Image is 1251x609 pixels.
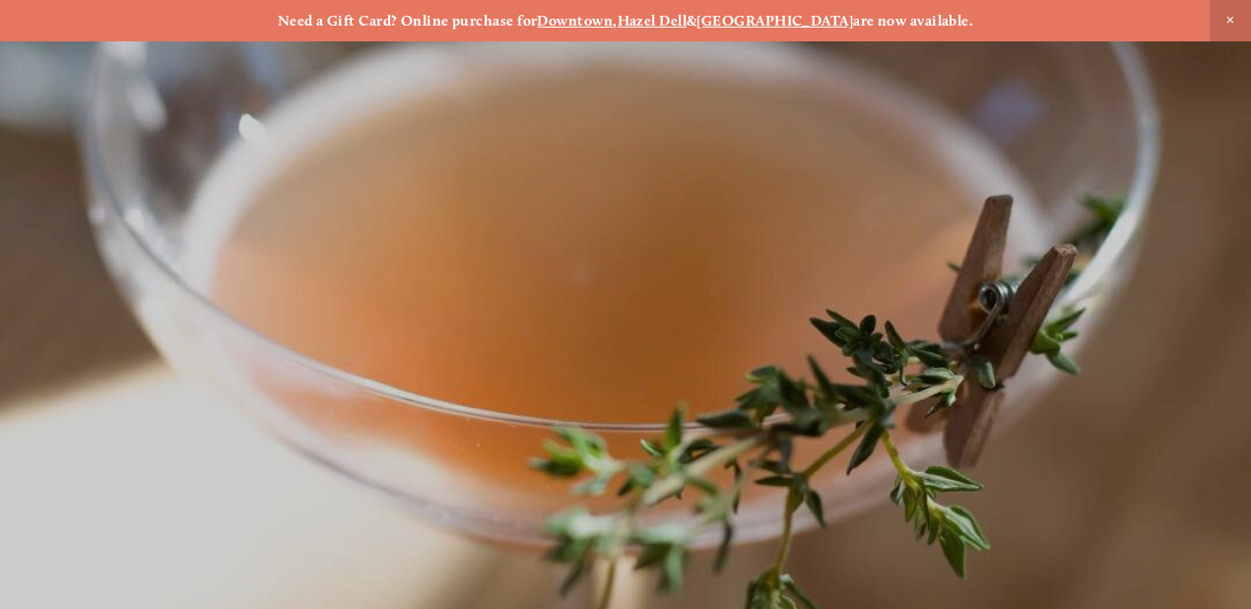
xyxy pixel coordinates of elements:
a: [GEOGRAPHIC_DATA] [696,12,853,30]
strong: , [613,12,617,30]
strong: & [687,12,696,30]
a: Downtown [537,12,613,30]
strong: Need a Gift Card? Online purchase for [278,12,538,30]
strong: are now available. [853,12,973,30]
a: Hazel Dell [618,12,688,30]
